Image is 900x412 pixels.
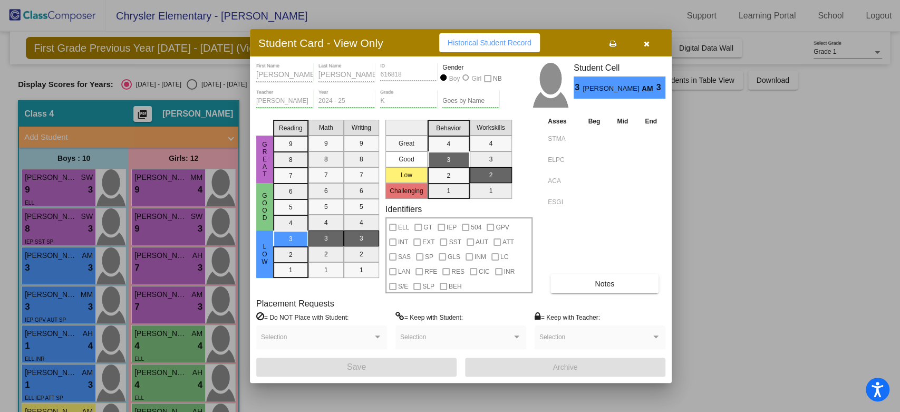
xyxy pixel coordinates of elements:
[439,33,540,52] button: Historical Student Record
[583,83,641,94] span: [PERSON_NAME]
[608,116,636,127] th: Mid
[448,39,531,47] span: Historical Student Record
[347,362,366,371] span: Save
[442,63,499,72] mat-label: Gender
[449,236,461,248] span: SST
[496,221,509,234] span: GPV
[553,363,578,371] span: Archive
[398,236,408,248] span: INT
[260,243,269,265] span: Low
[493,72,502,85] span: NB
[471,221,481,234] span: 504
[448,251,460,263] span: GLS
[380,98,437,105] input: grade
[442,98,499,105] input: goes by name
[465,358,665,377] button: Archive
[449,280,462,293] span: BEH
[479,265,490,278] span: CIC
[258,36,383,50] h3: Student Card - View Only
[256,358,457,377] button: Save
[500,251,508,263] span: LC
[656,81,665,94] span: 3
[260,141,269,178] span: Great
[504,265,515,278] span: INR
[256,98,313,105] input: teacher
[424,265,437,278] span: RFE
[579,116,608,127] th: Beg
[425,251,433,263] span: SP
[256,299,334,309] label: Placement Requests
[385,204,422,214] label: Identifiers
[548,131,577,147] input: assessment
[398,251,411,263] span: SAS
[502,236,514,248] span: ATT
[550,274,659,293] button: Notes
[398,221,409,234] span: ELL
[574,81,583,94] span: 3
[423,221,432,234] span: GT
[548,152,577,168] input: assessment
[422,236,434,248] span: EXT
[471,74,481,83] div: Girl
[535,312,600,322] label: = Keep with Teacher:
[447,221,457,234] span: IEP
[380,71,437,79] input: Enter ID
[475,251,486,263] span: INM
[545,116,579,127] th: Asses
[449,74,460,83] div: Boy
[636,116,665,127] th: End
[642,83,656,94] span: AM
[451,265,464,278] span: RES
[256,312,349,322] label: = Do NOT Place with Student:
[260,192,269,222] span: Good
[318,98,375,105] input: year
[574,63,665,73] h3: Student Cell
[548,173,577,189] input: assessment
[398,265,410,278] span: LAN
[595,280,614,288] span: Notes
[422,280,434,293] span: SLP
[398,280,408,293] span: S/E
[476,236,488,248] span: AUT
[395,312,463,322] label: = Keep with Student:
[548,194,577,210] input: assessment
